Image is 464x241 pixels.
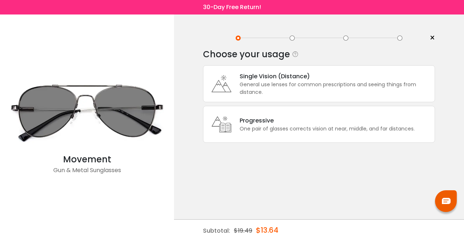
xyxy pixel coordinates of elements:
[203,47,290,62] div: Choose your usage
[424,33,435,43] a: ×
[240,116,415,125] div: Progressive
[240,125,415,133] div: One pair of glasses corrects vision at near, middle, and far distances.
[256,220,278,241] div: $13.64
[240,72,431,81] div: Single Vision (Distance)
[4,153,170,166] div: Movement
[240,81,431,96] div: General use lenses for common prescriptions and seeing things from distance.
[430,33,435,43] span: ×
[4,166,170,180] div: Gun & Metal Sunglasses
[442,198,451,204] img: chat
[4,70,170,153] img: Gun Movement - Metal Sunglasses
